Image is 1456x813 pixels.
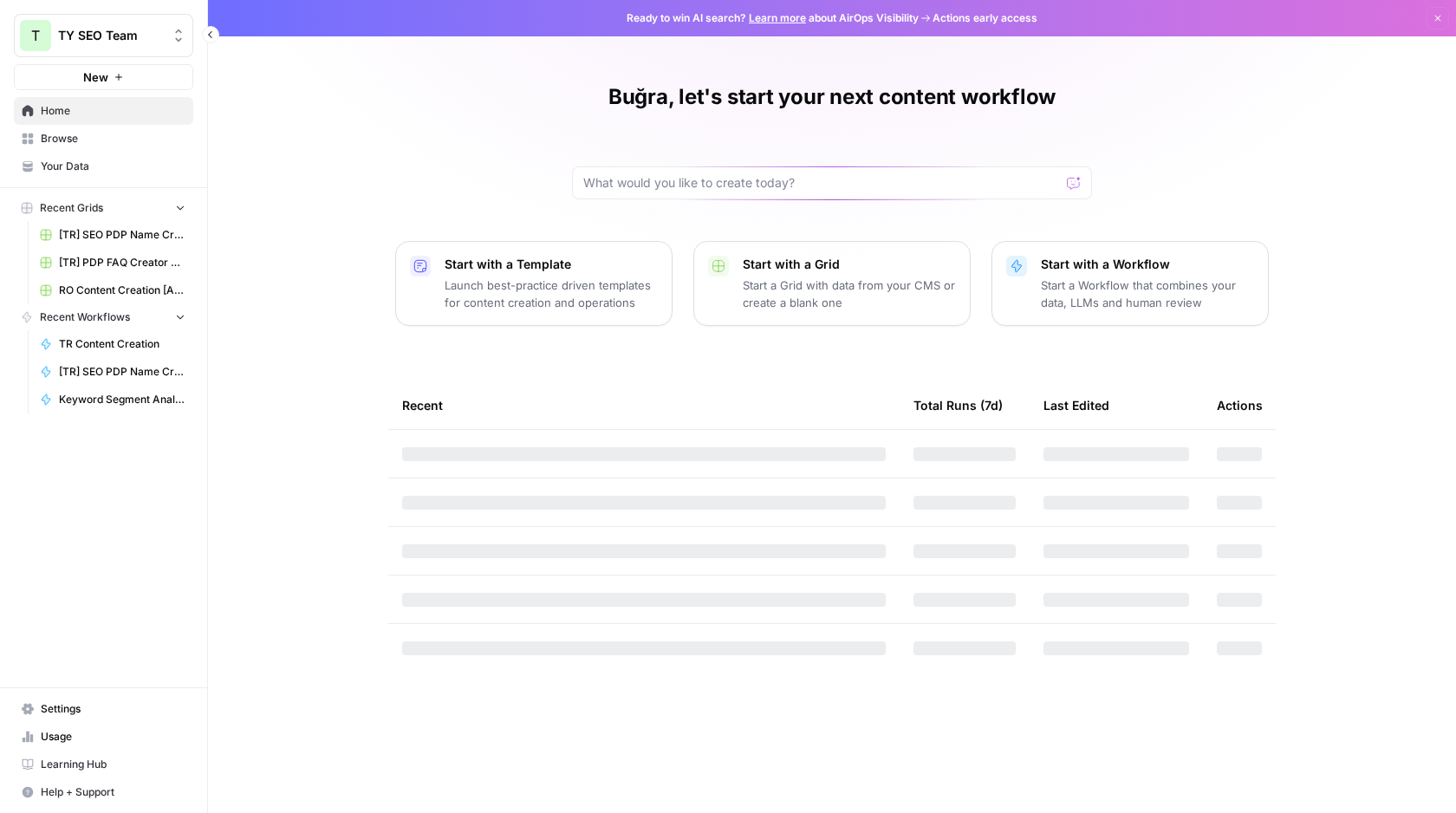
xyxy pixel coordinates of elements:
p: Start with a Grid [743,256,956,273]
a: Learning Hub [14,751,193,778]
div: Actions [1217,381,1263,429]
p: Start a Grid with data from your CMS or create a blank one [743,276,956,311]
button: Workspace: TY SEO Team [14,14,193,57]
a: [TR] SEO PDP Name Creation [32,358,193,386]
button: Start with a GridStart a Grid with data from your CMS or create a blank one [693,241,971,326]
p: Start with a Workflow [1041,256,1254,273]
p: Launch best-practice driven templates for content creation and operations [445,276,658,311]
span: Actions early access [933,10,1037,26]
span: New [83,68,108,86]
a: [TR] PDP FAQ Creator Grid [32,249,193,276]
h1: Buğra, let's start your next content workflow [608,83,1056,111]
a: Home [14,97,193,125]
button: Recent Workflows [14,304,193,330]
div: Total Runs (7d) [913,381,1003,429]
div: Last Edited [1043,381,1109,429]
span: TR Content Creation [59,336,185,352]
span: Recent Workflows [40,309,130,325]
span: Keyword Segment Analyser [59,392,185,407]
a: Learn more [749,11,806,24]
span: TY SEO Team [58,27,163,44]
span: Help + Support [41,784,185,800]
span: [TR] SEO PDP Name Creation Grid [59,227,185,243]
p: Start with a Template [445,256,658,273]
button: Help + Support [14,778,193,806]
span: T [31,25,40,46]
button: Start with a TemplateLaunch best-practice driven templates for content creation and operations [395,241,673,326]
a: TR Content Creation [32,330,193,358]
span: [TR] PDP FAQ Creator Grid [59,255,185,270]
span: Settings [41,701,185,717]
a: Keyword Segment Analyser [32,386,193,413]
a: RO Content Creation [Anil] w/o Google Scrape Grid [32,276,193,304]
div: Recent [402,381,886,429]
a: Settings [14,695,193,723]
span: [TR] SEO PDP Name Creation [59,364,185,380]
span: RO Content Creation [Anil] w/o Google Scrape Grid [59,283,185,298]
span: Home [41,103,185,119]
a: Browse [14,125,193,153]
span: Usage [41,729,185,745]
input: What would you like to create today? [583,174,1060,192]
span: Recent Grids [40,200,103,216]
span: Browse [41,131,185,146]
span: Ready to win AI search? about AirOps Visibility [627,10,919,26]
span: Your Data [41,159,185,174]
p: Start a Workflow that combines your data, LLMs and human review [1041,276,1254,311]
button: Recent Grids [14,195,193,221]
a: [TR] SEO PDP Name Creation Grid [32,221,193,249]
button: New [14,64,193,90]
a: Your Data [14,153,193,180]
span: Learning Hub [41,757,185,772]
a: Usage [14,723,193,751]
button: Start with a WorkflowStart a Workflow that combines your data, LLMs and human review [991,241,1269,326]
